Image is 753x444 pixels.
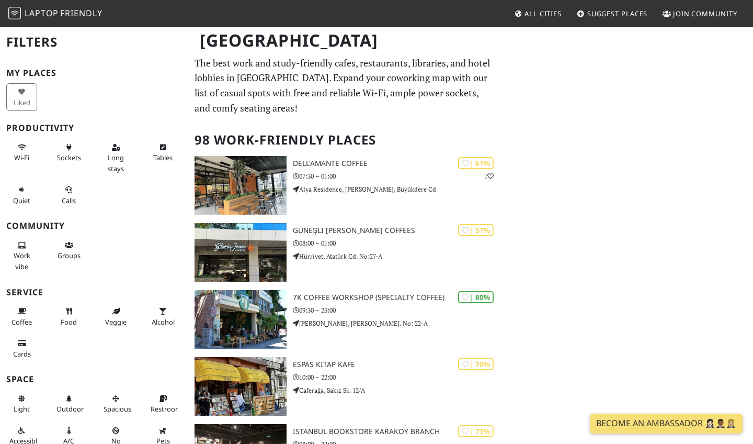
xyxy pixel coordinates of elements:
[100,303,131,330] button: Veggie
[8,5,102,23] a: LaptopFriendly LaptopFriendly
[14,153,29,162] span: Stable Wi-Fi
[293,318,502,328] p: [PERSON_NAME], [PERSON_NAME]. No: 22-A
[188,290,502,349] a: 7K coffee workshop (Specialty coffee) | 80% 7K coffee workshop (Specialty coffee) 09:30 – 23:00 [...
[147,390,178,418] button: Restroom
[195,223,287,282] img: Güneşli Gloria Jean's Coffees
[293,293,502,302] h3: 7K coffee workshop (Specialty coffee)
[458,291,494,303] div: In general, do you like working from here?
[53,390,84,418] button: Outdoor
[61,317,77,327] span: Food
[673,9,737,18] span: Join Community
[188,223,502,282] a: Güneşli Gloria Jean's Coffees | 57% Güneşli [PERSON_NAME] Coffees 08:00 – 01:00 Hürriyet, Atatürk...
[6,68,182,78] h3: My Places
[191,26,500,55] h1: [GEOGRAPHIC_DATA]
[195,357,287,416] img: Espas Kitap Kafe
[13,196,30,205] span: Quiet
[6,123,182,133] h3: Productivity
[195,124,496,156] h2: 98 Work-Friendly Places
[590,414,743,434] a: Become an Ambassador 🤵🏻‍♀️🤵🏾‍♂️🤵🏼‍♀️
[293,251,502,261] p: Hürriyet, Atatürk Cd. No:27-A
[6,303,37,330] button: Coffee
[62,196,76,205] span: Video/audio calls
[100,139,131,177] button: Long stays
[152,317,175,327] span: Alcohol
[293,385,502,395] p: Caferağa, Sakız Sk. 12/A
[104,404,131,414] span: Spacious
[293,171,502,181] p: 07:30 – 01:00
[53,237,84,264] button: Groups
[8,7,21,19] img: LaptopFriendly
[12,317,32,327] span: Coffee
[147,303,178,330] button: Alcohol
[56,404,84,414] span: Outdoor area
[484,171,494,181] p: 1
[60,7,102,19] span: Friendly
[293,360,502,369] h3: Espas Kitap Kafe
[6,139,37,167] button: Wi-Fi
[458,358,494,370] div: In general, do you like working from here?
[293,238,502,248] p: 08:00 – 01:00
[53,139,84,167] button: Sockets
[13,349,31,359] span: Credit cards
[524,9,562,18] span: All Cities
[293,159,502,168] h3: DELL'AMANTE COFFEE
[188,357,502,416] a: Espas Kitap Kafe | 70% Espas Kitap Kafe 10:00 – 22:00 Caferağa, Sakız Sk. 12/A
[100,390,131,418] button: Spacious
[53,303,84,330] button: Food
[6,287,182,297] h3: Service
[458,224,494,236] div: In general, do you like working from here?
[293,372,502,382] p: 10:00 – 22:00
[293,184,502,194] p: Alya Residence, [PERSON_NAME], Büyükdere Cd
[573,4,652,23] a: Suggest Places
[58,251,81,260] span: Group tables
[25,7,59,19] span: Laptop
[53,181,84,209] button: Calls
[57,153,81,162] span: Power sockets
[6,181,37,209] button: Quiet
[147,139,178,167] button: Tables
[195,56,496,116] p: The best work and study-friendly cafes, restaurants, libraries, and hotel lobbies in [GEOGRAPHIC_...
[6,237,37,275] button: Work vibe
[293,427,502,436] h3: Istanbul Bookstore Karakoy Branch
[6,26,182,58] h2: Filters
[195,156,287,215] img: DELL'AMANTE COFFEE
[458,157,494,169] div: In general, do you like working from here?
[6,390,37,418] button: Light
[105,317,127,327] span: Veggie
[458,425,494,437] div: In general, do you like working from here?
[6,221,182,231] h3: Community
[14,404,30,414] span: Natural light
[153,153,173,162] span: Work-friendly tables
[151,404,181,414] span: Restroom
[6,374,182,384] h3: Space
[510,4,566,23] a: All Cities
[108,153,124,173] span: Long stays
[14,251,30,271] span: People working
[658,4,741,23] a: Join Community
[293,226,502,235] h3: Güneşli [PERSON_NAME] Coffees
[6,335,37,362] button: Cards
[195,290,287,349] img: 7K coffee workshop (Specialty coffee)
[293,305,502,315] p: 09:30 – 23:00
[587,9,648,18] span: Suggest Places
[188,156,502,215] a: DELL'AMANTE COFFEE | 61% 1 DELL'AMANTE COFFEE 07:30 – 01:00 Alya Residence, [PERSON_NAME], Büyükd...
